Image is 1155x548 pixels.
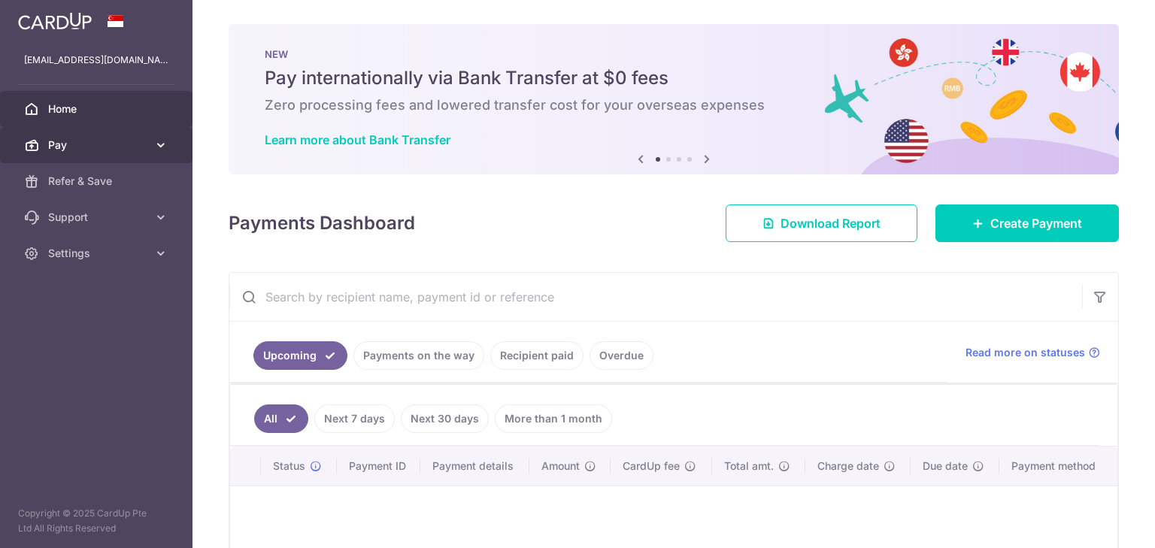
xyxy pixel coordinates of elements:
span: Create Payment [990,214,1082,232]
img: Bank transfer banner [229,24,1119,174]
th: Payment method [999,447,1117,486]
span: Read more on statuses [966,345,1085,360]
th: Payment ID [337,447,421,486]
a: Learn more about Bank Transfer [265,132,450,147]
h6: Zero processing fees and lowered transfer cost for your overseas expenses [265,96,1083,114]
a: All [254,404,308,433]
span: Refer & Save [48,174,147,189]
span: Help [34,11,65,24]
span: Support [48,210,147,225]
a: Create Payment [935,204,1119,242]
span: Home [48,101,147,117]
h4: Payments Dashboard [229,210,415,237]
span: Status [273,459,305,474]
span: Amount [541,459,580,474]
p: NEW [265,48,1083,60]
a: Upcoming [253,341,347,370]
span: Total amt. [724,459,774,474]
th: Payment details [420,447,529,486]
span: Due date [923,459,968,474]
a: Payments on the way [353,341,484,370]
a: Download Report [726,204,917,242]
input: Search by recipient name, payment id or reference [229,273,1082,321]
span: Settings [48,246,147,261]
span: CardUp fee [623,459,680,474]
span: Pay [48,138,147,153]
a: More than 1 month [495,404,612,433]
a: Next 30 days [401,404,489,433]
h5: Pay internationally via Bank Transfer at $0 fees [265,66,1083,90]
a: Next 7 days [314,404,395,433]
span: Download Report [781,214,881,232]
a: Overdue [590,341,653,370]
img: CardUp [18,12,92,30]
a: Read more on statuses [966,345,1100,360]
a: Recipient paid [490,341,584,370]
span: Charge date [817,459,879,474]
p: [EMAIL_ADDRESS][DOMAIN_NAME] [24,53,168,68]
